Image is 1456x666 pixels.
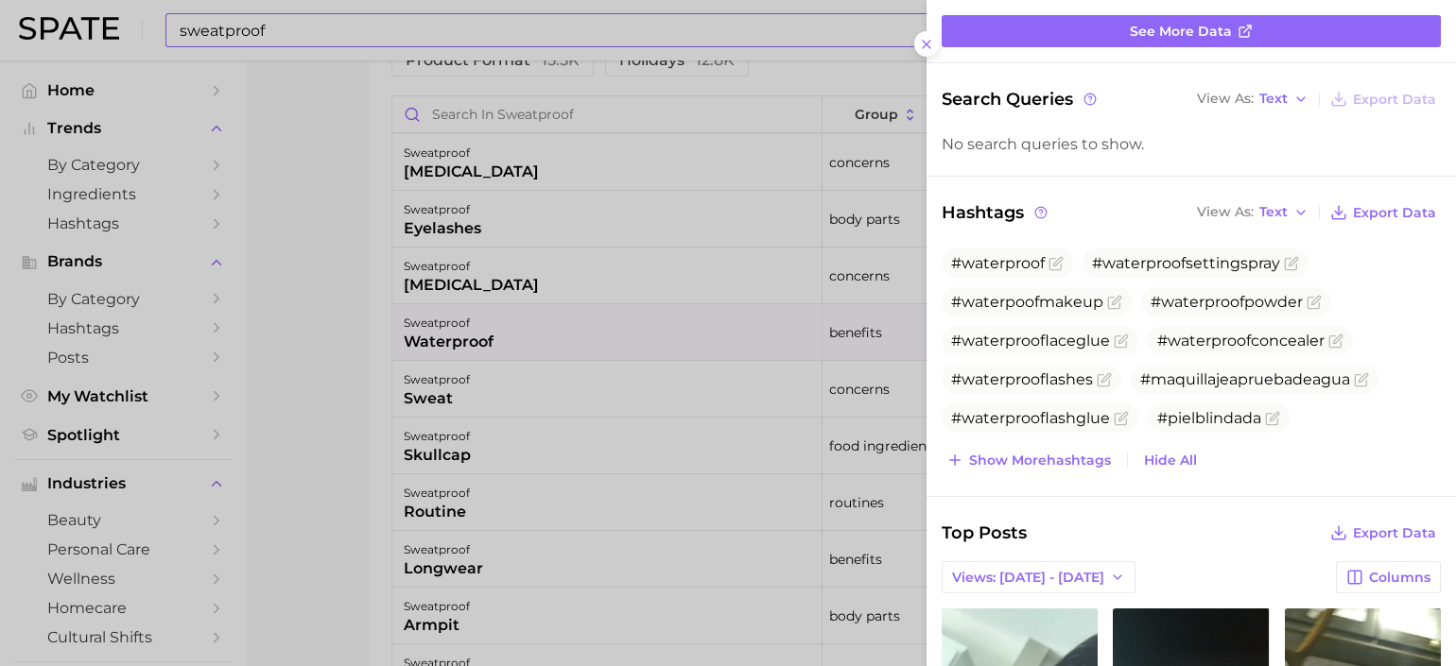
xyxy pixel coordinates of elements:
span: #waterprooflashes [951,370,1093,388]
span: Export Data [1353,525,1436,541]
span: Columns [1369,570,1430,586]
span: Top Posts [942,520,1027,546]
button: Flag as miscategorized or irrelevant [1107,295,1122,310]
button: Flag as miscategorized or irrelevant [1114,333,1129,349]
span: #maquillajeapruebadeagua [1140,370,1350,388]
button: Flag as miscategorized or irrelevant [1354,372,1369,387]
button: Flag as miscategorized or irrelevant [1265,411,1280,426]
span: #waterproof [951,254,1045,272]
button: Export Data [1326,199,1441,226]
span: Show more hashtags [969,453,1111,469]
button: Hide All [1139,448,1202,473]
button: Flag as miscategorized or irrelevant [1328,333,1343,349]
span: Text [1259,207,1288,217]
button: Show morehashtags [942,447,1116,473]
span: Hashtags [942,199,1050,226]
button: View AsText [1192,87,1313,111]
button: Flag as miscategorized or irrelevant [1114,411,1129,426]
div: No search queries to show. [942,135,1441,153]
button: Views: [DATE] - [DATE] [942,561,1135,593]
span: Hide All [1144,453,1197,469]
span: Search Queries [942,86,1100,112]
span: Views: [DATE] - [DATE] [952,570,1104,586]
button: Columns [1336,561,1441,593]
a: See more data [942,15,1441,47]
span: View As [1197,94,1254,104]
button: Flag as miscategorized or irrelevant [1307,295,1322,310]
button: Export Data [1326,86,1441,112]
span: #waterpoofmakeup [951,293,1103,311]
span: See more data [1130,24,1232,40]
span: #waterproofpowder [1151,293,1303,311]
button: Flag as miscategorized or irrelevant [1284,256,1299,271]
span: #pielblindada [1157,409,1261,427]
span: Export Data [1353,205,1436,221]
span: View As [1197,207,1254,217]
span: Text [1259,94,1288,104]
span: #waterproofconcealer [1157,332,1325,350]
span: #waterproofsettingspray [1092,254,1280,272]
button: View AsText [1192,200,1313,225]
span: #waterprooflashglue [951,409,1110,427]
button: Flag as miscategorized or irrelevant [1097,372,1112,387]
span: #waterprooflaceglue [951,332,1110,350]
span: Export Data [1353,92,1436,108]
button: Flag as miscategorized or irrelevant [1049,256,1064,271]
button: Export Data [1326,520,1441,546]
